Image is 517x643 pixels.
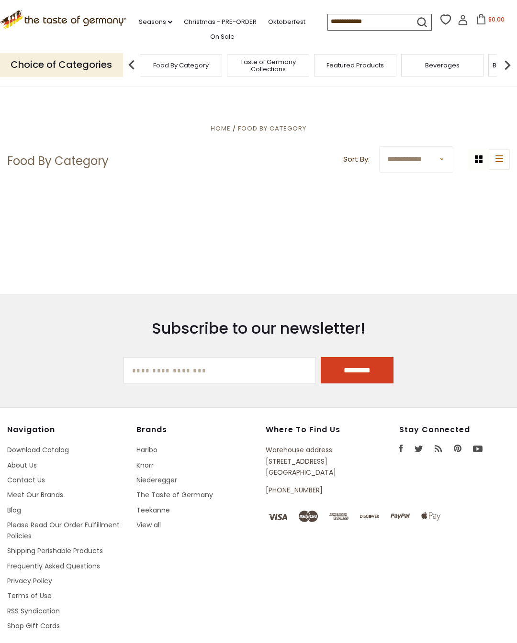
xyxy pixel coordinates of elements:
[7,520,120,541] a: Please Read Our Order Fulfillment Policies
[7,621,60,631] a: Shop Gift Cards
[7,505,21,515] a: Blog
[498,55,517,75] img: next arrow
[7,460,37,470] a: About Us
[266,445,361,478] p: Warehouse address: [STREET_ADDRESS] [GEOGRAPHIC_DATA]
[470,14,511,28] button: $0.00
[7,154,109,168] h1: Food By Category
[7,546,103,556] a: Shipping Perishable Products
[136,520,161,530] a: View all
[136,460,154,470] a: Knorr
[268,17,305,27] a: Oktoberfest
[488,15,505,23] span: $0.00
[7,475,45,485] a: Contact Us
[7,591,52,600] a: Terms of Use
[210,32,235,42] a: On Sale
[139,17,172,27] a: Seasons
[230,58,306,73] a: Taste of Germany Collections
[136,475,177,485] a: Niederegger
[211,124,231,133] a: Home
[136,505,170,515] a: Teekanne
[266,485,323,495] a: [PHONE_NUMBER]
[153,62,209,69] a: Food By Category
[7,576,52,586] a: Privacy Policy
[326,62,384,69] a: Featured Products
[7,445,69,455] a: Download Catalog
[425,62,460,69] a: Beverages
[238,124,306,133] a: Food By Category
[7,490,63,500] a: Meet Our Brands
[7,606,60,616] a: RSS Syndication
[136,490,213,500] a: The Taste of Germany
[184,17,257,27] a: Christmas - PRE-ORDER
[7,425,128,435] h4: Navigation
[124,319,393,338] h3: Subscribe to our newsletter!
[266,425,361,435] h4: Where to find us
[399,425,510,435] h4: Stay Connected
[343,153,370,165] label: Sort By:
[136,445,157,455] a: Haribo
[122,55,141,75] img: previous arrow
[7,561,100,571] a: Frequently Asked Questions
[136,425,257,435] h4: Brands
